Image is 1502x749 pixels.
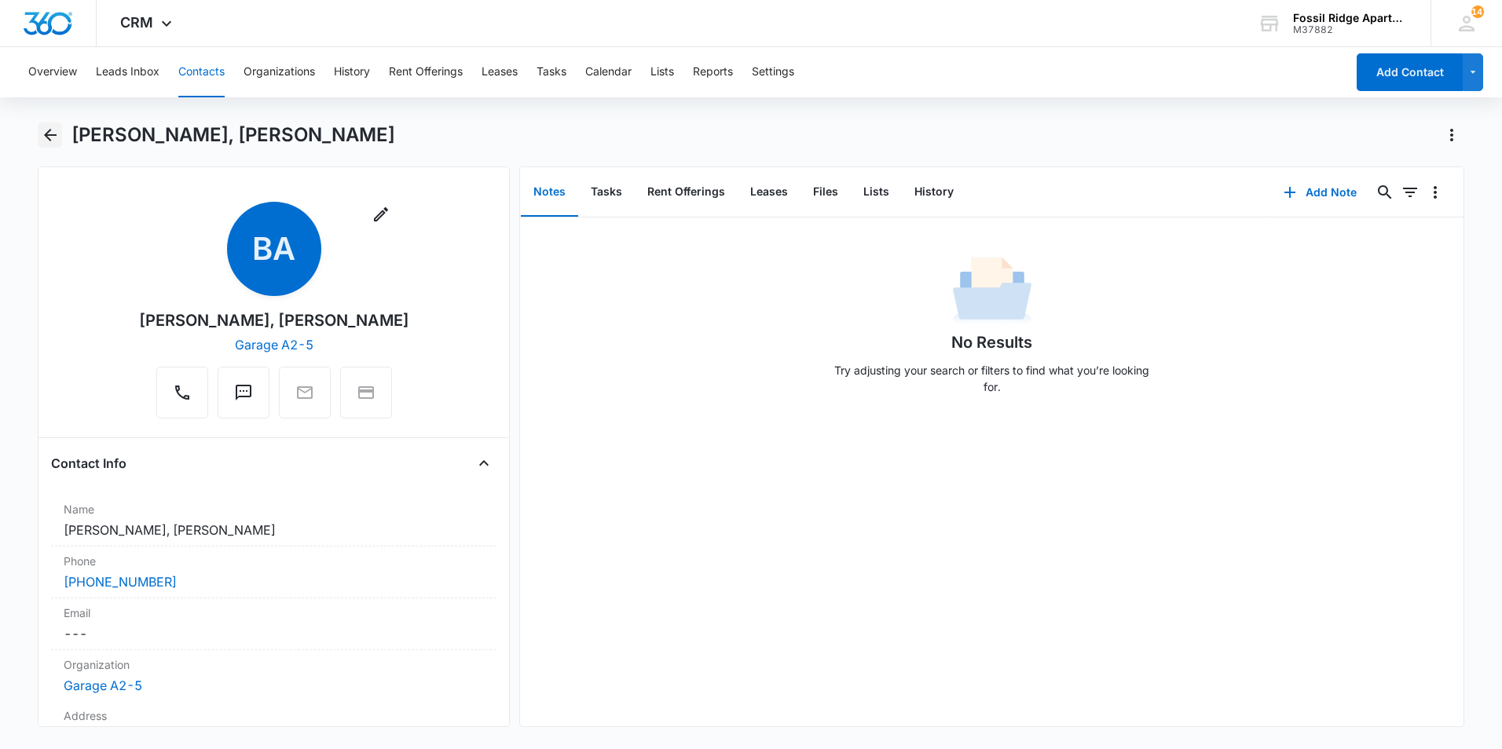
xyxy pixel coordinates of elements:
button: Lists [650,47,674,97]
button: History [902,168,966,217]
h4: Contact Info [51,454,126,473]
button: Organizations [244,47,315,97]
a: Garage A2-5 [64,678,142,693]
label: Address [64,707,484,724]
button: Leases [738,168,800,217]
a: Text [218,391,269,404]
button: Overview [28,47,77,97]
button: Search... [1372,180,1398,205]
a: [PHONE_NUMBER] [64,572,177,591]
div: [PERSON_NAME], [PERSON_NAME] [139,309,409,332]
label: Phone [64,553,484,569]
h1: No Results [951,331,1032,354]
div: account name [1293,12,1408,24]
button: Contacts [178,47,225,97]
button: Calendar [585,47,632,97]
div: account id [1293,24,1408,35]
button: Reports [693,47,733,97]
button: Notes [521,168,578,217]
button: History [334,47,370,97]
button: Tasks [578,168,635,217]
button: Add Note [1268,174,1372,211]
div: Name[PERSON_NAME], [PERSON_NAME] [51,495,496,546]
button: Lists [851,168,902,217]
dd: [PERSON_NAME], [PERSON_NAME] [64,521,484,539]
button: Leads Inbox [96,47,159,97]
label: Email [64,605,484,621]
button: Tasks [537,47,566,97]
button: Files [800,168,851,217]
div: Email--- [51,598,496,650]
div: OrganizationGarage A2-5 [51,650,496,701]
a: Garage A2-5 [235,337,313,353]
span: BA [227,202,321,296]
img: No Data [953,252,1031,331]
button: Overflow Menu [1423,180,1448,205]
label: Organization [64,656,484,673]
button: Actions [1439,122,1464,148]
button: Text [218,367,269,418]
button: Settings [752,47,794,97]
button: Rent Offerings [635,168,738,217]
div: Phone[PHONE_NUMBER] [51,546,496,598]
a: Call [156,391,208,404]
button: Back [38,122,62,148]
button: Add Contact [1357,53,1463,91]
dd: --- [64,624,484,643]
button: Leases [482,47,518,97]
span: CRM [120,14,153,31]
button: Call [156,367,208,418]
button: Close [471,451,496,476]
div: notifications count [1471,5,1484,18]
h1: [PERSON_NAME], [PERSON_NAME] [71,123,395,147]
span: 141 [1471,5,1484,18]
p: Try adjusting your search or filters to find what you’re looking for. [827,362,1157,395]
button: Filters [1398,180,1423,205]
label: Name [64,501,484,517]
button: Rent Offerings [389,47,463,97]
